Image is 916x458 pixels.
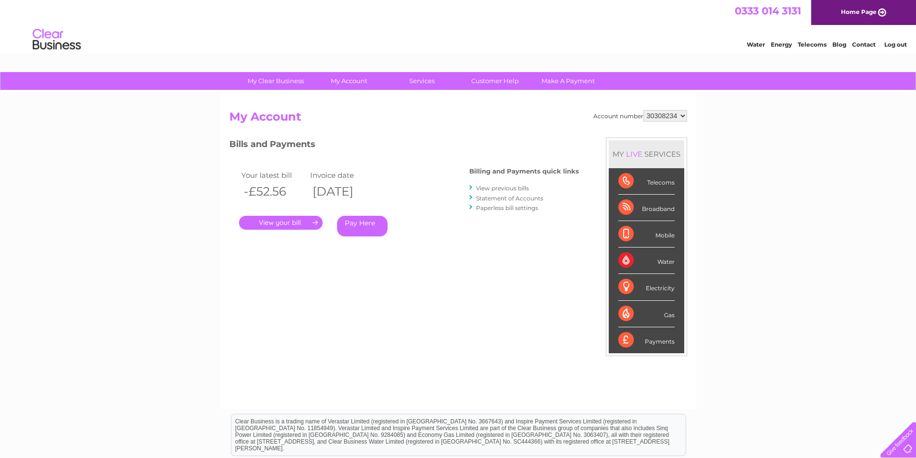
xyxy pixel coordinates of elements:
[624,149,644,159] div: LIVE
[308,182,377,201] th: [DATE]
[239,216,323,230] a: .
[618,195,675,221] div: Broadband
[798,41,827,48] a: Telecoms
[469,168,579,175] h4: Billing and Payments quick links
[476,204,538,211] a: Paperless bill settings
[593,110,687,122] div: Account number
[771,41,792,48] a: Energy
[231,5,686,47] div: Clear Business is a trading name of Verastar Limited (registered in [GEOGRAPHIC_DATA] No. 3667643...
[337,216,388,236] a: Pay Here
[476,185,529,192] a: View previous bills
[609,140,684,168] div: MY SERVICES
[618,274,675,300] div: Electricity
[884,41,907,48] a: Log out
[747,41,765,48] a: Water
[618,168,675,195] div: Telecoms
[32,25,81,54] img: logo.png
[618,248,675,274] div: Water
[382,72,462,90] a: Services
[308,169,377,182] td: Invoice date
[852,41,876,48] a: Contact
[618,327,675,353] div: Payments
[476,195,543,202] a: Statement of Accounts
[618,301,675,327] div: Gas
[239,169,308,182] td: Your latest bill
[229,137,579,154] h3: Bills and Payments
[309,72,389,90] a: My Account
[229,110,687,128] h2: My Account
[236,72,315,90] a: My Clear Business
[239,182,308,201] th: -£52.56
[735,5,801,17] a: 0333 014 3131
[832,41,846,48] a: Blog
[528,72,608,90] a: Make A Payment
[455,72,535,90] a: Customer Help
[618,221,675,248] div: Mobile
